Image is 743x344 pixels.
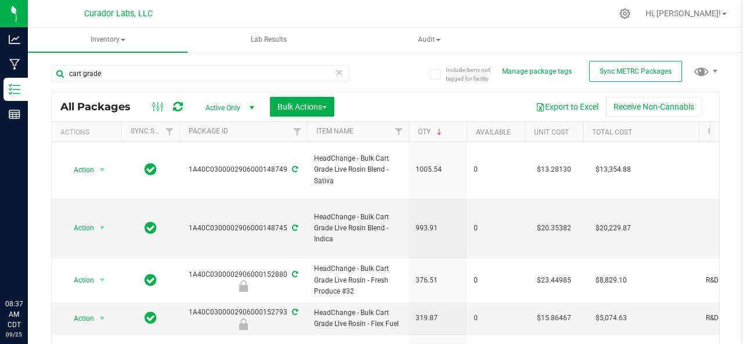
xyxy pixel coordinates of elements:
button: Sync METRC Packages [589,61,682,82]
span: select [95,272,110,288]
a: Filter [288,122,307,142]
span: 0 [474,164,518,175]
a: Lab Results [189,28,348,52]
span: All Packages [60,100,142,113]
input: Search Package ID, Item Name, SKU, Lot or Part Number... [51,65,349,82]
span: Sync from Compliance System [290,224,298,232]
span: select [95,220,110,236]
a: Item Name [316,127,354,135]
span: Audit [350,28,508,52]
a: Inventory [28,28,187,52]
div: 1A40C0300002906000152793 [178,307,309,329]
span: HeadChange - Bulk Cart Grade Live Rosin - Flex Fuel [314,307,402,329]
a: Filter [160,122,179,142]
a: Total Cost [592,128,632,136]
span: Action [63,272,95,288]
span: In Sync [145,310,157,326]
iframe: Resource center [12,251,46,286]
button: Bulk Actions [270,97,334,117]
span: 1005.54 [416,164,460,175]
inline-svg: Reports [9,108,20,120]
button: Export to Excel [528,97,606,117]
div: R&D Test Passed [178,318,309,330]
a: Available [476,128,511,136]
a: Qty [418,128,444,136]
span: Include items not tagged for facility [446,66,504,83]
div: 1A40C0300002906000148745 [178,223,309,234]
span: HeadChange - Bulk Cart Grade Live Rosin - Fresh Produce #32 [314,263,402,297]
div: 1A40C0300002906000152880 [178,269,309,292]
span: Hi, [PERSON_NAME]! [645,9,721,18]
div: R&D Test Passed [178,280,309,292]
span: Action [63,162,95,178]
span: Sync from Compliance System [290,270,298,278]
span: $13,354.88 [590,161,637,178]
td: $20.35382 [525,198,583,259]
span: select [95,162,110,178]
a: Sync Status [131,127,175,135]
span: 993.91 [416,223,460,234]
span: Bulk Actions [277,102,327,111]
a: Filter [389,122,409,142]
span: Lab Results [235,35,302,45]
span: 0 [474,223,518,234]
a: Unit Cost [534,128,569,136]
span: Sync from Compliance System [290,308,298,316]
span: HeadChange - Bulk Cart Grade Live Rosin Blend - Indica [314,212,402,245]
span: 0 [474,313,518,324]
span: $5,074.63 [590,310,633,327]
td: $15.86467 [525,302,583,335]
td: $23.44985 [525,259,583,303]
div: Manage settings [618,8,632,19]
span: 376.51 [416,275,460,286]
a: Package ID [189,127,228,135]
span: Action [63,220,95,236]
span: HeadChange - Bulk Cart Grade Live Rosin Blend - Sativa [314,153,402,187]
p: 08:37 AM CDT [5,299,23,330]
inline-svg: Analytics [9,34,20,45]
span: Sync METRC Packages [600,67,672,75]
span: In Sync [145,161,157,178]
button: Manage package tags [502,67,572,77]
span: select [95,310,110,327]
span: Sync from Compliance System [290,165,298,173]
p: 09/25 [5,330,23,339]
span: In Sync [145,220,157,236]
span: Action [63,310,95,327]
span: Clear [335,65,343,80]
td: $13.28130 [525,142,583,198]
div: 1A40C0300002906000148749 [178,164,309,175]
inline-svg: Manufacturing [9,59,20,70]
span: $8,829.10 [590,272,633,289]
span: 0 [474,275,518,286]
span: 319.87 [416,313,460,324]
div: Actions [60,128,117,136]
a: Audit [349,28,509,52]
span: In Sync [145,272,157,288]
span: Curador Labs, LLC [84,9,153,19]
inline-svg: Inventory [9,84,20,95]
span: $20,229.87 [590,220,637,237]
iframe: Resource center unread badge [34,249,48,263]
button: Receive Non-Cannabis [606,97,702,117]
